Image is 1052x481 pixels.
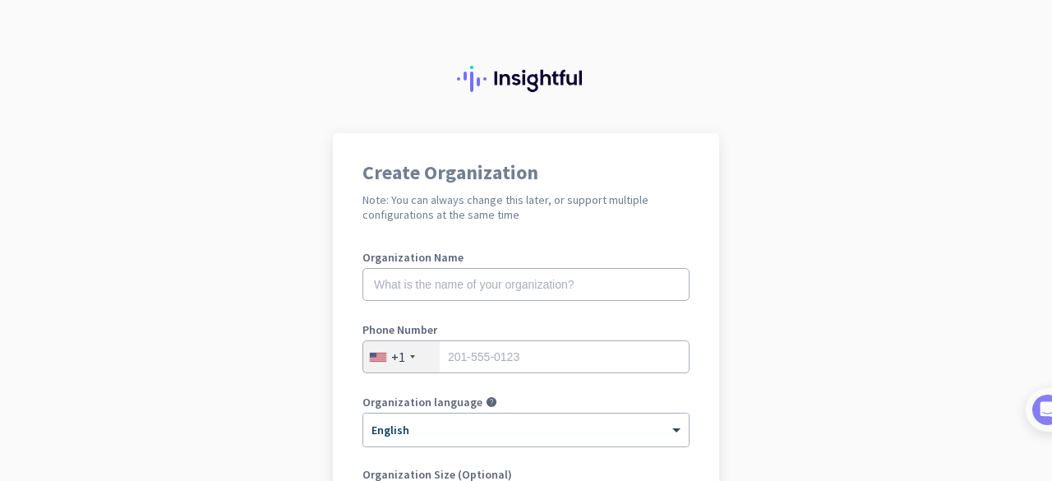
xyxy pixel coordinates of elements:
[391,349,405,365] div: +1
[362,192,690,222] h2: Note: You can always change this later, or support multiple configurations at the same time
[486,396,497,408] i: help
[362,340,690,373] input: 201-555-0123
[362,396,482,408] label: Organization language
[362,469,690,480] label: Organization Size (Optional)
[457,66,595,92] img: Insightful
[362,252,690,263] label: Organization Name
[362,324,690,335] label: Phone Number
[362,268,690,301] input: What is the name of your organization?
[362,163,690,183] h1: Create Organization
